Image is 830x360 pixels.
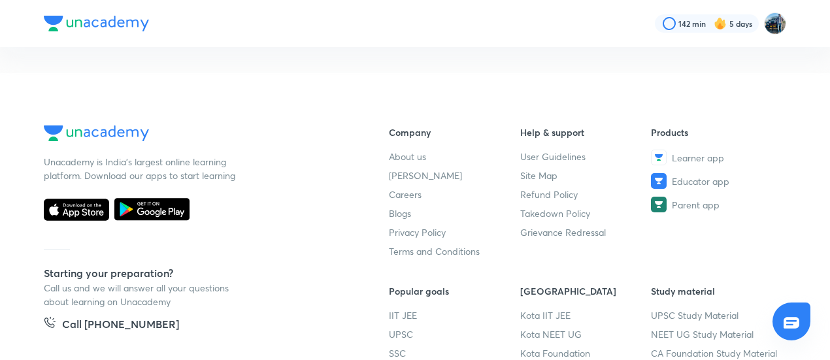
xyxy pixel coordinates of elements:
[389,125,520,139] h6: Company
[44,155,240,182] p: Unacademy is India’s largest online learning platform. Download our apps to start learning
[389,225,520,239] a: Privacy Policy
[520,346,652,360] a: Kota Foundation
[389,244,520,258] a: Terms and Conditions
[651,173,782,189] a: Educator app
[520,327,652,341] a: Kota NEET UG
[672,174,729,188] span: Educator app
[389,284,520,298] h6: Popular goals
[389,346,520,360] a: SSC
[651,308,782,322] a: UPSC Study Material
[389,308,520,322] a: IIT JEE
[389,188,422,201] span: Careers
[44,316,179,335] a: Call [PHONE_NUMBER]
[44,281,240,308] p: Call us and we will answer all your questions about learning on Unacademy
[651,197,782,212] a: Parent app
[520,125,652,139] h6: Help & support
[520,150,652,163] a: User Guidelines
[389,150,520,163] a: About us
[389,206,520,220] a: Blogs
[651,125,782,139] h6: Products
[651,173,667,189] img: Educator app
[714,17,727,30] img: streak
[651,346,782,360] a: CA Foundation Study Material
[62,316,179,335] h5: Call [PHONE_NUMBER]
[44,16,149,31] img: Company Logo
[520,206,652,220] a: Takedown Policy
[764,12,786,35] img: I A S babu
[520,284,652,298] h6: [GEOGRAPHIC_DATA]
[389,327,520,341] a: UPSC
[44,125,347,144] a: Company Logo
[651,284,782,298] h6: Study material
[651,150,667,165] img: Learner app
[520,188,652,201] a: Refund Policy
[651,197,667,212] img: Parent app
[44,265,347,281] h5: Starting your preparation?
[651,150,782,165] a: Learner app
[520,225,652,239] a: Grievance Redressal
[44,125,149,141] img: Company Logo
[651,327,782,341] a: NEET UG Study Material
[520,308,652,322] a: Kota IIT JEE
[672,198,720,212] span: Parent app
[520,169,652,182] a: Site Map
[672,151,724,165] span: Learner app
[389,188,520,201] a: Careers
[389,169,520,182] a: [PERSON_NAME]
